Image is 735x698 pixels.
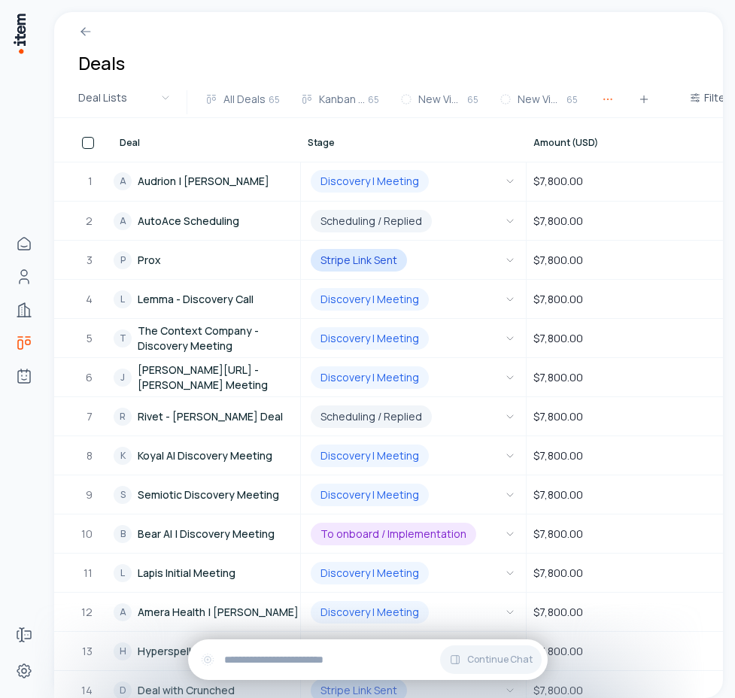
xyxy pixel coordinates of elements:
div: L [114,290,132,308]
span: $7,800.00 [533,487,583,502]
a: Settings [9,656,39,686]
div: S [114,486,132,504]
div: P [114,251,132,269]
a: TThe Context Company - Discovery Meeting [114,320,299,357]
span: 4 [86,292,94,307]
div: B [114,525,132,543]
span: $7,800.00 [533,409,583,424]
span: 11 [84,566,94,581]
span: $7,800.00 [533,605,583,620]
span: $7,800.00 [533,644,583,659]
a: J[PERSON_NAME][URL] - [PERSON_NAME] Meeting [114,359,299,396]
span: 65 [467,93,478,106]
div: R [114,408,132,426]
a: RRivet - [PERSON_NAME] Deal [114,398,299,435]
button: Kanban Board65 [295,90,388,117]
span: 12 [81,605,94,620]
span: New View 2 [518,92,563,107]
div: Continue Chat [188,639,548,680]
img: Item Brain Logo [12,12,27,55]
span: $7,800.00 [533,174,583,189]
div: L [114,564,132,582]
span: 65 [368,93,379,106]
a: LLapis Initial Meeting [114,554,299,591]
a: LLemma - Discovery Call [114,281,299,317]
span: 5 [87,331,94,346]
span: 2 [86,214,94,229]
div: H [114,642,132,660]
a: KKoyal AI Discovery Meeting [114,437,299,474]
button: Filter [683,89,735,116]
div: A [114,603,132,621]
span: 6 [86,370,94,385]
span: 7 [87,409,94,424]
span: All Deals [223,92,266,107]
span: Stage [308,137,335,149]
button: Continue Chat [440,645,542,674]
button: New View65 [394,90,487,117]
span: Continue Chat [467,654,533,666]
span: Kanban Board [319,92,365,107]
span: Deal [120,137,140,149]
button: All Deals65 [199,90,289,117]
div: K [114,447,132,465]
a: Home [9,229,39,259]
a: Forms [9,620,39,650]
a: AAutoAce Scheduling [114,202,299,239]
div: A [114,172,132,190]
a: Contacts [9,262,39,292]
a: SSemiotic Discovery Meeting [114,476,299,513]
span: 8 [87,448,94,463]
button: New View 265 [494,90,587,117]
span: $7,800.00 [533,448,583,463]
span: 3 [87,253,94,268]
a: Agents [9,361,39,391]
span: 13 [82,644,94,659]
span: 14 [81,683,94,698]
span: Filter [704,90,729,105]
a: PProx [114,241,299,278]
a: deals [9,328,39,358]
span: $7,800.00 [533,214,583,229]
span: New View [418,92,464,107]
span: 65 [566,93,578,106]
span: $7,800.00 [533,292,583,307]
span: Amount (USD) [533,137,598,149]
div: T [114,329,132,347]
a: AAmera Health | [PERSON_NAME] [114,593,299,630]
span: $7,800.00 [533,683,583,698]
a: HHyperspell | [PERSON_NAME] [114,633,299,669]
span: $7,800.00 [533,370,583,385]
span: 9 [86,487,94,502]
span: $7,800.00 [533,566,583,581]
div: A [114,212,132,230]
span: $7,800.00 [533,253,583,268]
span: 1 [88,174,94,189]
a: Companies [9,295,39,325]
a: BBear AI | Discovery Meeting [114,515,299,552]
span: 65 [269,93,280,106]
h1: Deals [78,51,125,75]
a: AAudrion | [PERSON_NAME] [114,162,299,200]
span: $7,800.00 [533,331,583,346]
span: $7,800.00 [533,527,583,542]
div: J [114,369,132,387]
span: 10 [81,527,94,542]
